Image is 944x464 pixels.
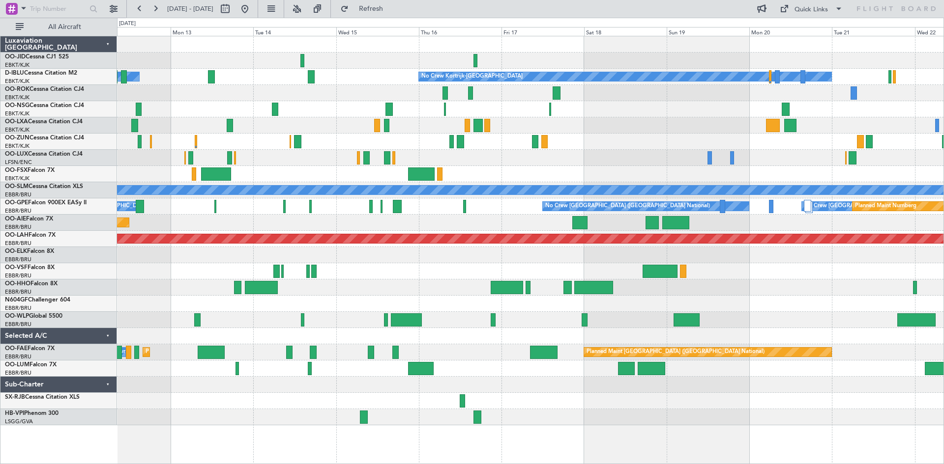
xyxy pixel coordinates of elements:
a: EBBR/BRU [5,321,31,328]
a: OO-LAHFalcon 7X [5,232,56,238]
a: EBBR/BRU [5,288,31,296]
a: OO-FSXFalcon 7X [5,167,55,173]
a: EBKT/KJK [5,61,29,69]
a: EBKT/KJK [5,175,29,182]
a: EBBR/BRU [5,240,31,247]
span: OO-ROK [5,86,29,92]
span: OO-NSG [5,103,29,109]
div: Tue 21 [832,27,914,36]
a: EBKT/KJK [5,94,29,101]
div: Sun 12 [88,27,171,36]
a: OO-ROKCessna Citation CJ4 [5,86,84,92]
a: EBBR/BRU [5,353,31,360]
span: All Aircraft [26,24,104,30]
a: OO-SLMCessna Citation XLS [5,184,83,190]
span: OO-ZUN [5,135,29,141]
span: [DATE] - [DATE] [167,4,213,13]
a: OO-LXACessna Citation CJ4 [5,119,83,125]
div: No Crew [GEOGRAPHIC_DATA] ([GEOGRAPHIC_DATA] National) [545,199,710,214]
div: Sun 19 [667,27,749,36]
a: LSGG/GVA [5,418,33,425]
a: OO-AIEFalcon 7X [5,216,53,222]
a: OO-LUXCessna Citation CJ4 [5,151,83,157]
a: OO-ZUNCessna Citation CJ4 [5,135,84,141]
a: OO-HHOFalcon 8X [5,281,58,287]
div: Thu 16 [419,27,501,36]
span: OO-ELK [5,248,27,254]
div: Planned Maint Nurnberg [855,199,916,214]
a: EBBR/BRU [5,191,31,198]
span: OO-LXA [5,119,28,125]
a: EBBR/BRU [5,223,31,231]
span: SX-RJB [5,394,25,400]
button: All Aircraft [11,19,107,35]
a: EBBR/BRU [5,256,31,263]
a: EBKT/KJK [5,142,29,150]
a: EBBR/BRU [5,207,31,215]
span: Refresh [351,5,392,12]
a: N604GFChallenger 604 [5,297,70,303]
div: Mon 13 [171,27,253,36]
a: HB-VPIPhenom 300 [5,410,59,416]
div: Mon 20 [749,27,832,36]
div: Fri 17 [501,27,584,36]
span: OO-FSX [5,167,28,173]
span: OO-FAE [5,346,28,352]
div: Sat 18 [584,27,667,36]
span: OO-LUM [5,362,29,368]
div: Quick Links [795,5,828,15]
a: LFSN/ENC [5,159,32,166]
a: EBKT/KJK [5,78,29,85]
a: OO-VSFFalcon 8X [5,265,55,271]
a: OO-WLPGlobal 5500 [5,313,62,319]
a: EBKT/KJK [5,126,29,134]
span: OO-GPE [5,200,28,206]
span: OO-HHO [5,281,30,287]
button: Quick Links [775,1,848,17]
a: OO-NSGCessna Citation CJ4 [5,103,84,109]
div: Wed 15 [336,27,419,36]
span: OO-LAH [5,232,29,238]
span: OO-LUX [5,151,28,157]
span: HB-VPI [5,410,24,416]
a: EBBR/BRU [5,369,31,377]
a: D-IBLUCessna Citation M2 [5,70,77,76]
span: N604GF [5,297,28,303]
div: Planned Maint Melsbroek Air Base [146,345,232,359]
a: EBBR/BRU [5,304,31,312]
a: EBBR/BRU [5,272,31,279]
span: OO-AIE [5,216,26,222]
div: No Crew Kortrijk-[GEOGRAPHIC_DATA] [421,69,523,84]
button: Refresh [336,1,395,17]
div: Planned Maint [GEOGRAPHIC_DATA] ([GEOGRAPHIC_DATA] National) [587,345,765,359]
span: OO-JID [5,54,26,60]
span: OO-WLP [5,313,29,319]
a: EBKT/KJK [5,110,29,117]
a: OO-ELKFalcon 8X [5,248,54,254]
span: OO-SLM [5,184,29,190]
div: [DATE] [119,20,136,28]
div: Tue 14 [253,27,336,36]
input: Trip Number [30,1,87,16]
a: OO-FAEFalcon 7X [5,346,55,352]
a: SX-RJBCessna Citation XLS [5,394,80,400]
a: OO-GPEFalcon 900EX EASy II [5,200,87,206]
span: OO-VSF [5,265,28,271]
span: D-IBLU [5,70,24,76]
a: OO-JIDCessna CJ1 525 [5,54,69,60]
a: OO-LUMFalcon 7X [5,362,57,368]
